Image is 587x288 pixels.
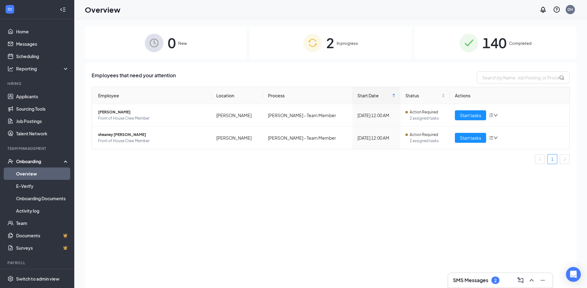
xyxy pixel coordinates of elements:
span: Start tasks [460,134,481,141]
th: Actions [450,87,569,104]
div: Open Intercom Messenger [566,267,581,282]
button: ComposeMessage [516,275,525,285]
li: 1 [547,154,557,164]
a: E-Verify [16,180,69,192]
td: [PERSON_NAME] [211,127,263,149]
span: Status [405,92,441,99]
span: down [494,113,498,117]
th: Employee [92,87,211,104]
svg: ChevronUp [528,277,535,284]
span: down [494,136,498,140]
div: Reporting [16,66,69,72]
a: Overview [16,167,69,180]
a: 1 [548,155,557,164]
div: Hiring [7,81,68,86]
svg: Settings [7,276,14,282]
span: 2 assigned tasks [410,138,445,144]
button: Minimize [538,275,548,285]
svg: ComposeMessage [517,277,524,284]
button: Start tasks [455,110,486,120]
th: Process [263,87,352,104]
svg: Analysis [7,66,14,72]
h1: Overview [85,4,120,15]
span: Employees that need your attention [92,71,176,84]
span: Action Required [410,132,438,138]
th: Location [211,87,263,104]
span: Completed [509,40,532,46]
span: Start tasks [460,112,481,119]
a: Scheduling [16,50,69,62]
td: [PERSON_NAME] [211,104,263,127]
span: Start Date [357,92,391,99]
div: [DATE] 12:00 AM [357,134,395,141]
span: Action Required [410,109,438,115]
td: [PERSON_NAME] - Team Member [263,104,352,127]
div: Payroll [7,260,68,265]
span: left [538,158,542,161]
a: Applicants [16,90,69,103]
div: Team Management [7,146,68,151]
a: SurveysCrown [16,242,69,254]
button: left [535,154,545,164]
a: Activity log [16,205,69,217]
span: In progress [337,40,358,46]
span: bars [489,113,494,118]
div: Switch to admin view [16,276,59,282]
span: 2 [326,32,334,53]
div: 2 [494,278,497,283]
span: Front of House Crew Member [98,138,206,144]
a: Sourcing Tools [16,103,69,115]
input: Search by Name, Job Posting, or Process [477,71,570,84]
a: DocumentsCrown [16,229,69,242]
div: Onboarding [16,158,64,164]
a: Job Postings [16,115,69,127]
button: right [560,154,570,164]
a: Home [16,25,69,38]
button: ChevronUp [527,275,537,285]
h3: SMS Messages [453,277,488,284]
span: [PERSON_NAME] [98,109,206,115]
button: Start tasks [455,133,486,143]
th: Status [400,87,450,104]
a: Onboarding Documents [16,192,69,205]
span: sheaney [PERSON_NAME] [98,132,206,138]
span: 0 [168,32,176,53]
span: Front of House Crew Member [98,115,206,121]
li: Next Page [560,154,570,164]
span: bars [489,135,494,140]
a: Talent Network [16,127,69,140]
div: [DATE] 12:00 AM [357,112,395,119]
li: Previous Page [535,154,545,164]
svg: QuestionInfo [553,6,560,13]
svg: UserCheck [7,158,14,164]
svg: Collapse [60,6,66,13]
span: New [178,40,187,46]
td: [PERSON_NAME] - Team Member [263,127,352,149]
svg: WorkstreamLogo [7,6,13,12]
svg: Minimize [539,277,546,284]
span: 2 assigned tasks [410,115,445,121]
a: Messages [16,38,69,50]
div: DH [568,7,573,12]
span: right [563,158,567,161]
span: 140 [482,32,507,53]
svg: Notifications [539,6,547,13]
a: Team [16,217,69,229]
